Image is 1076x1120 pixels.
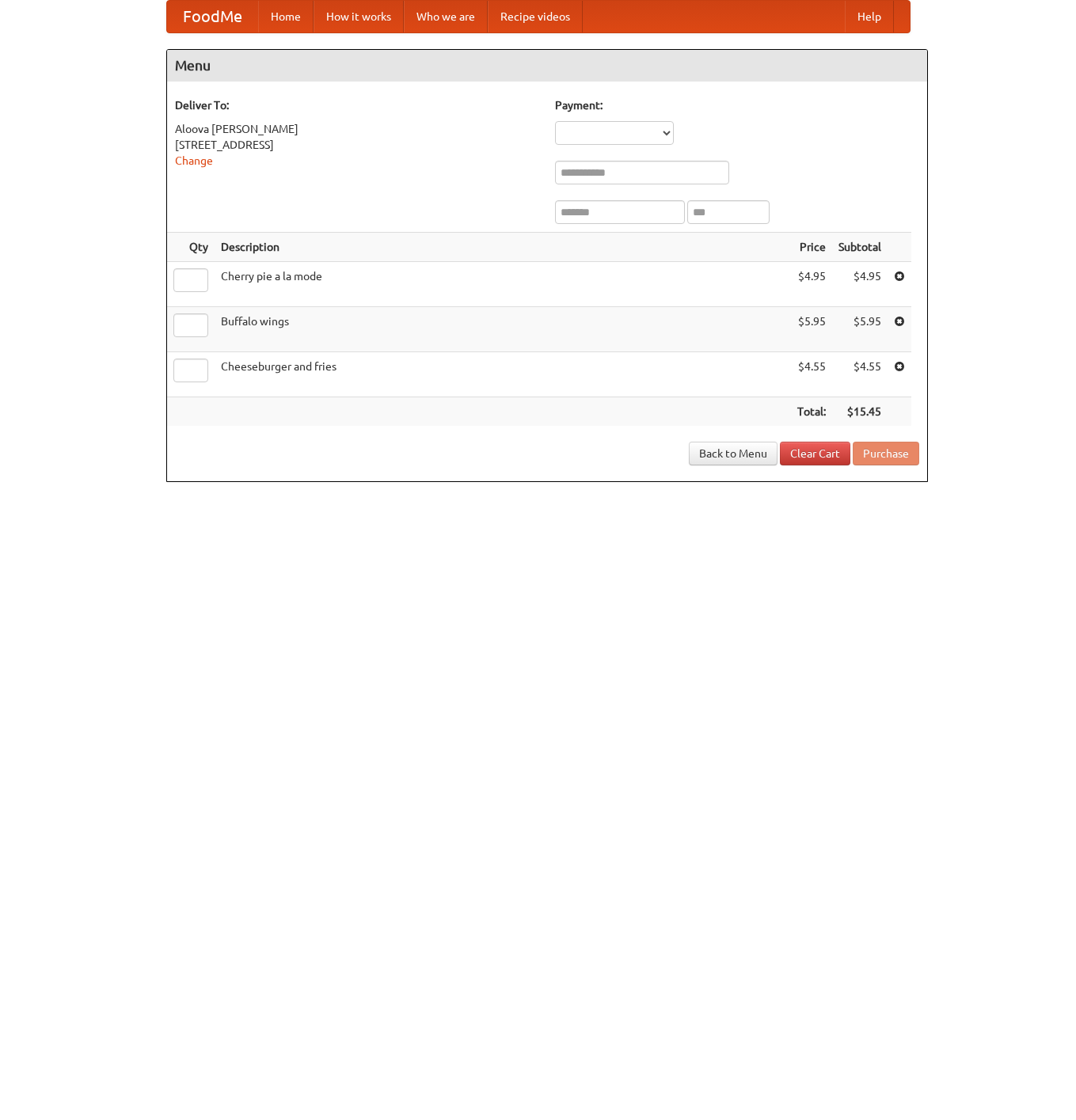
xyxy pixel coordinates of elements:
td: $5.95 [791,307,832,352]
a: Clear Cart [780,442,850,465]
a: Who we are [404,1,488,32]
h5: Payment: [555,97,919,113]
button: Purchase [853,442,919,465]
th: Qty [167,233,215,262]
th: $15.45 [832,397,888,427]
th: Description [215,233,791,262]
td: $4.95 [832,262,888,307]
a: How it works [314,1,404,32]
h4: Menu [167,50,927,82]
td: $4.55 [832,352,888,397]
a: Help [845,1,894,32]
div: Aloova [PERSON_NAME] [175,121,539,137]
a: Change [175,154,213,167]
td: Buffalo wings [215,307,791,352]
td: $5.95 [832,307,888,352]
th: Price [791,233,832,262]
td: Cheeseburger and fries [215,352,791,397]
td: $4.55 [791,352,832,397]
h5: Deliver To: [175,97,539,113]
th: Total: [791,397,832,427]
a: Back to Menu [689,442,778,465]
a: Recipe videos [488,1,583,32]
td: $4.95 [791,262,832,307]
div: [STREET_ADDRESS] [175,137,539,153]
th: Subtotal [832,233,888,262]
a: Home [258,1,314,32]
td: Cherry pie a la mode [215,262,791,307]
a: FoodMe [167,1,258,32]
